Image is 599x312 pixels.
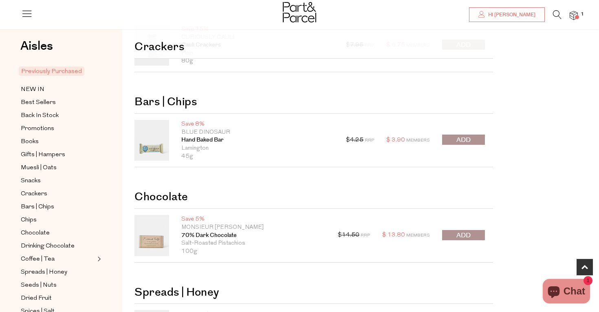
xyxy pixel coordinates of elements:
[21,241,95,251] a: Drinking Chocolate
[21,293,95,303] a: Dried Fruit
[20,37,53,55] span: Aisles
[21,176,95,186] a: Snacks
[181,128,334,137] p: Blue Dinosaur
[21,215,37,225] span: Chips
[21,294,52,303] span: Dried Fruit
[181,239,326,248] p: Salt-Roasted Pistachios
[181,232,326,240] a: 70% Dark Chocolate
[21,111,95,121] a: Back In Stock
[486,11,535,18] span: Hi [PERSON_NAME]
[386,137,390,143] span: $
[469,7,545,22] a: Hi [PERSON_NAME]
[21,281,57,290] span: Seeds | Nuts
[342,232,359,238] s: 14.50
[21,267,95,277] a: Spreads | Honey
[21,137,39,147] span: Books
[21,254,95,264] a: Coffee | Tea
[21,241,75,251] span: Drinking Chocolate
[21,137,95,147] a: Books
[21,215,95,225] a: Chips
[21,85,44,95] span: NEW IN
[21,150,95,160] a: Gifts | Hampers
[21,254,55,264] span: Coffee | Tea
[540,279,592,305] inbox-online-store-chat: Shopify online store chat
[21,124,95,134] a: Promotions
[21,280,95,290] a: Seeds | Nuts
[21,189,95,199] a: Crackers
[21,202,54,212] span: Bars | Chips
[20,40,53,60] a: Aisles
[134,179,493,209] h2: Chocolate
[21,124,54,134] span: Promotions
[21,202,95,212] a: Bars | Chips
[21,176,41,186] span: Snacks
[406,233,430,238] span: Members
[95,254,101,264] button: Expand/Collapse Coffee | Tea
[365,138,374,143] span: RRP
[21,268,67,277] span: Spreads | Honey
[181,136,334,144] a: Hand Baked Bar
[570,11,578,20] a: 1
[21,66,95,76] a: Previously Purchased
[392,137,405,143] span: 3.90
[181,144,334,153] p: Lamington
[21,228,95,238] a: Chocolate
[283,2,316,22] img: Part&Parcel
[350,137,363,143] s: 4.25
[338,232,342,238] span: $
[21,111,59,121] span: Back In Stock
[21,163,95,173] a: Muesli | Oats
[346,137,350,143] span: $
[181,153,334,161] p: 45g
[21,97,95,108] a: Best Sellers
[181,215,326,223] p: Save 5%
[181,223,326,232] p: Monsieur [PERSON_NAME]
[388,232,405,238] span: 13.80
[21,150,65,160] span: Gifts | Hampers
[21,189,47,199] span: Crackers
[181,57,334,65] p: 80g
[181,120,334,128] p: Save 8%
[21,84,95,95] a: NEW IN
[134,275,493,304] h2: Spreads | Honey
[21,228,50,238] span: Chocolate
[382,232,386,238] span: $
[19,66,84,76] span: Previously Purchased
[21,98,56,108] span: Best Sellers
[134,29,493,59] h2: Crackers
[579,11,586,18] span: 1
[406,138,430,143] span: Members
[21,163,57,173] span: Muesli | Oats
[361,233,370,238] span: RRP
[181,248,326,256] p: 100g
[134,84,493,114] h2: Bars | Chips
